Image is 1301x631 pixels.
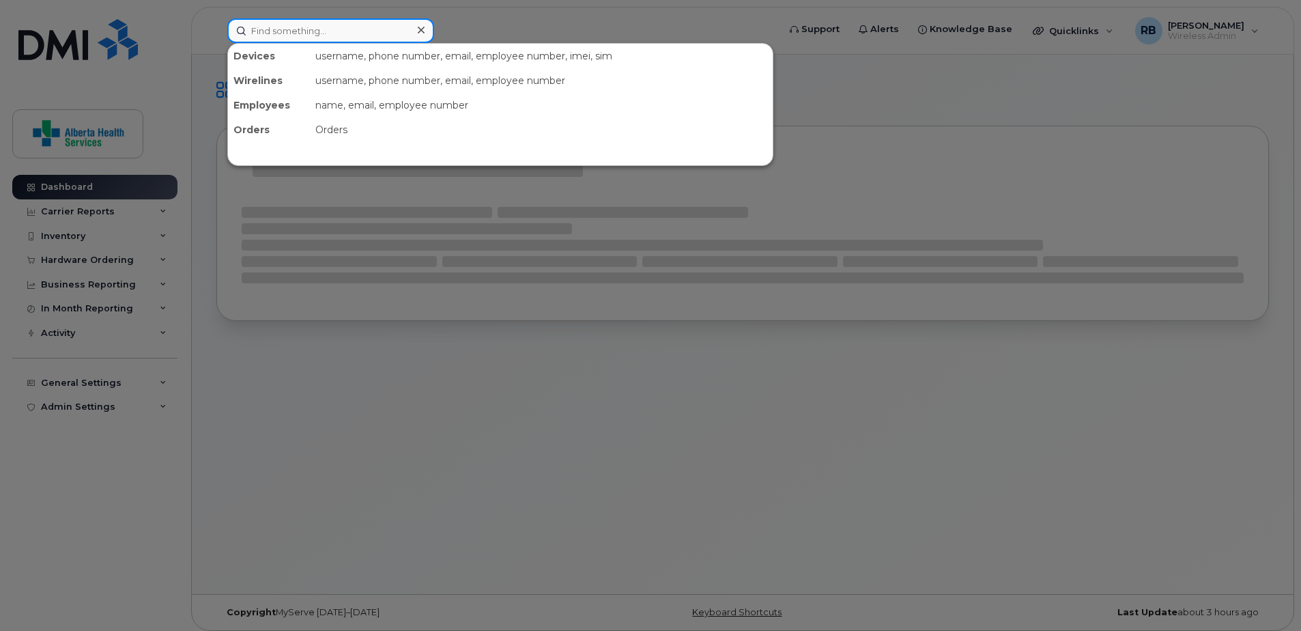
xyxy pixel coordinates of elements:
[310,93,773,117] div: name, email, employee number
[228,93,310,117] div: Employees
[228,68,310,93] div: Wirelines
[228,44,310,68] div: Devices
[310,68,773,93] div: username, phone number, email, employee number
[310,117,773,142] div: Orders
[310,44,773,68] div: username, phone number, email, employee number, imei, sim
[228,117,310,142] div: Orders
